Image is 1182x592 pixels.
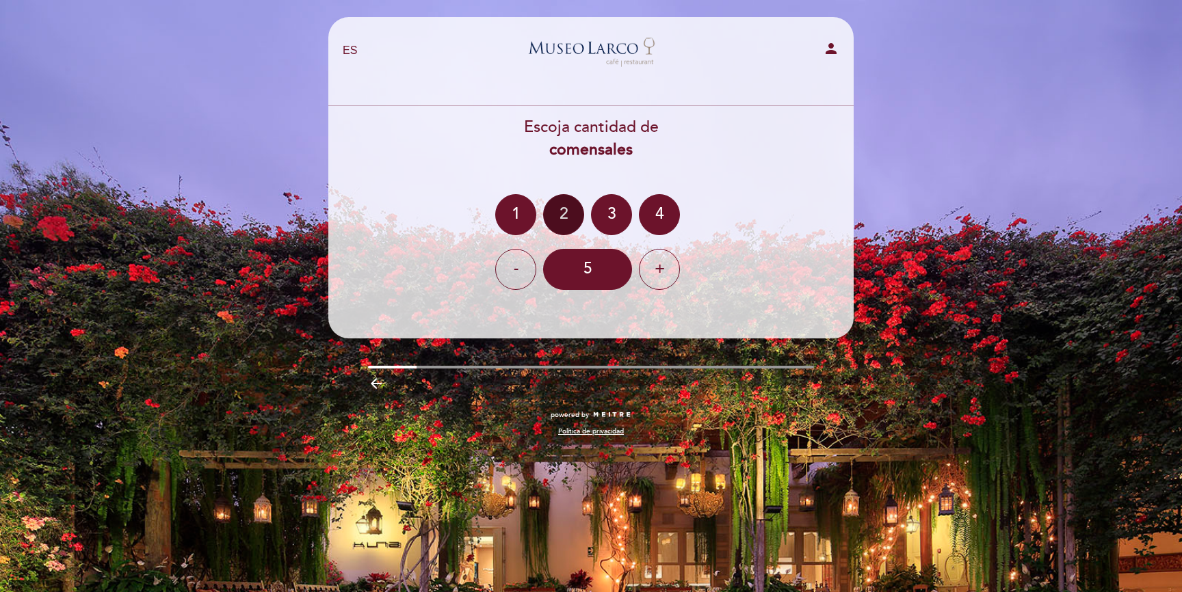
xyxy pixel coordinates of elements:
[592,412,631,418] img: MEITRE
[551,410,631,420] a: powered by
[368,375,384,392] i: arrow_backward
[543,249,632,290] div: 5
[823,40,839,57] i: person
[328,116,854,161] div: Escoja cantidad de
[558,427,624,436] a: Política de privacidad
[495,249,536,290] div: -
[495,194,536,235] div: 1
[549,140,633,159] b: comensales
[543,194,584,235] div: 2
[639,194,680,235] div: 4
[591,194,632,235] div: 3
[551,410,589,420] span: powered by
[823,40,839,62] button: person
[505,32,677,70] a: Museo [PERSON_NAME][GEOGRAPHIC_DATA] - Restaurant
[639,249,680,290] div: +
